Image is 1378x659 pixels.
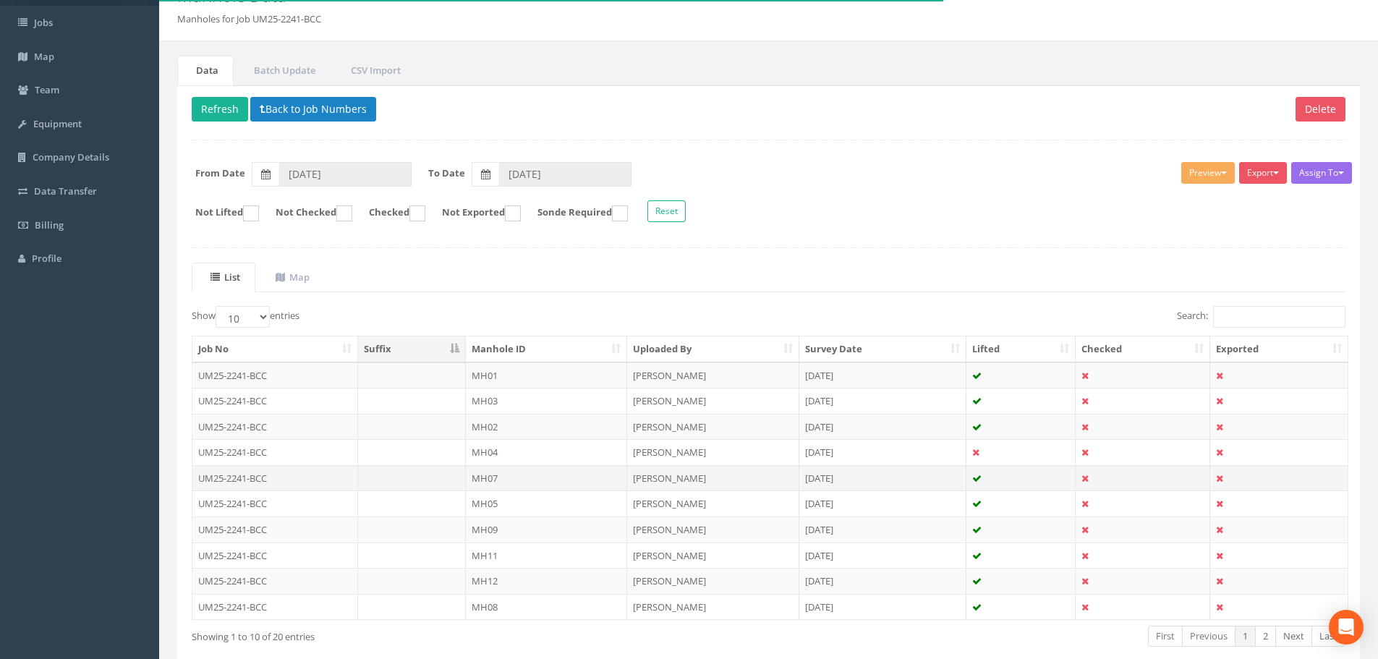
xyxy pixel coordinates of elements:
[34,50,54,63] span: Map
[177,56,234,85] a: Data
[627,336,799,362] th: Uploaded By: activate to sort column ascending
[192,97,248,122] button: Refresh
[192,439,358,465] td: UM25-2241-BCC
[279,162,412,187] input: From Date
[34,184,97,197] span: Data Transfer
[195,166,245,180] label: From Date
[192,543,358,569] td: UM25-2241-BCC
[250,97,376,122] button: Back to Job Numbers
[799,594,966,620] td: [DATE]
[466,568,627,594] td: MH12
[799,362,966,388] td: [DATE]
[235,56,331,85] a: Batch Update
[1311,626,1345,647] a: Last
[523,205,628,221] label: Sonde Required
[181,205,259,221] label: Not Lifted
[1255,626,1276,647] a: 2
[1291,162,1352,184] button: Assign To
[799,568,966,594] td: [DATE]
[499,162,631,187] input: To Date
[466,336,627,362] th: Manhole ID: activate to sort column ascending
[799,543,966,569] td: [DATE]
[1210,336,1348,362] th: Exported: activate to sort column ascending
[192,336,358,362] th: Job No: activate to sort column ascending
[1239,162,1287,184] button: Export
[466,414,627,440] td: MH02
[799,336,966,362] th: Survey Date: activate to sort column ascending
[276,271,310,284] uib-tab-heading: Map
[799,439,966,465] td: [DATE]
[428,205,521,221] label: Not Exported
[1213,306,1345,328] input: Search:
[34,16,53,29] span: Jobs
[799,516,966,543] td: [DATE]
[799,490,966,516] td: [DATE]
[210,271,240,284] uib-tab-heading: List
[192,263,255,292] a: List
[192,568,358,594] td: UM25-2241-BCC
[1148,626,1183,647] a: First
[799,414,966,440] td: [DATE]
[1329,610,1364,645] div: Open Intercom Messenger
[33,150,109,163] span: Company Details
[627,439,799,465] td: [PERSON_NAME]
[358,336,467,362] th: Suffix: activate to sort column descending
[466,439,627,465] td: MH04
[466,490,627,516] td: MH05
[799,465,966,491] td: [DATE]
[627,543,799,569] td: [PERSON_NAME]
[1181,162,1235,184] button: Preview
[192,306,299,328] label: Show entries
[428,166,465,180] label: To Date
[33,117,82,130] span: Equipment
[627,465,799,491] td: [PERSON_NAME]
[192,624,660,644] div: Showing 1 to 10 of 20 entries
[799,388,966,414] td: [DATE]
[216,306,270,328] select: Showentries
[261,205,352,221] label: Not Checked
[1182,626,1235,647] a: Previous
[257,263,325,292] a: Map
[466,543,627,569] td: MH11
[466,516,627,543] td: MH09
[627,388,799,414] td: [PERSON_NAME]
[466,388,627,414] td: MH03
[35,83,59,96] span: Team
[627,594,799,620] td: [PERSON_NAME]
[466,594,627,620] td: MH08
[192,490,358,516] td: UM25-2241-BCC
[627,362,799,388] td: [PERSON_NAME]
[1076,336,1210,362] th: Checked: activate to sort column ascending
[466,465,627,491] td: MH07
[177,12,321,26] li: Manholes for Job UM25-2241-BCC
[354,205,425,221] label: Checked
[192,594,358,620] td: UM25-2241-BCC
[647,200,686,222] button: Reset
[627,490,799,516] td: [PERSON_NAME]
[32,252,61,265] span: Profile
[332,56,416,85] a: CSV Import
[966,336,1076,362] th: Lifted: activate to sort column ascending
[627,516,799,543] td: [PERSON_NAME]
[192,388,358,414] td: UM25-2241-BCC
[627,568,799,594] td: [PERSON_NAME]
[1275,626,1312,647] a: Next
[466,362,627,388] td: MH01
[1296,97,1345,122] button: Delete
[192,465,358,491] td: UM25-2241-BCC
[192,362,358,388] td: UM25-2241-BCC
[1235,626,1256,647] a: 1
[192,516,358,543] td: UM25-2241-BCC
[1177,306,1345,328] label: Search:
[192,414,358,440] td: UM25-2241-BCC
[35,218,64,231] span: Billing
[627,414,799,440] td: [PERSON_NAME]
